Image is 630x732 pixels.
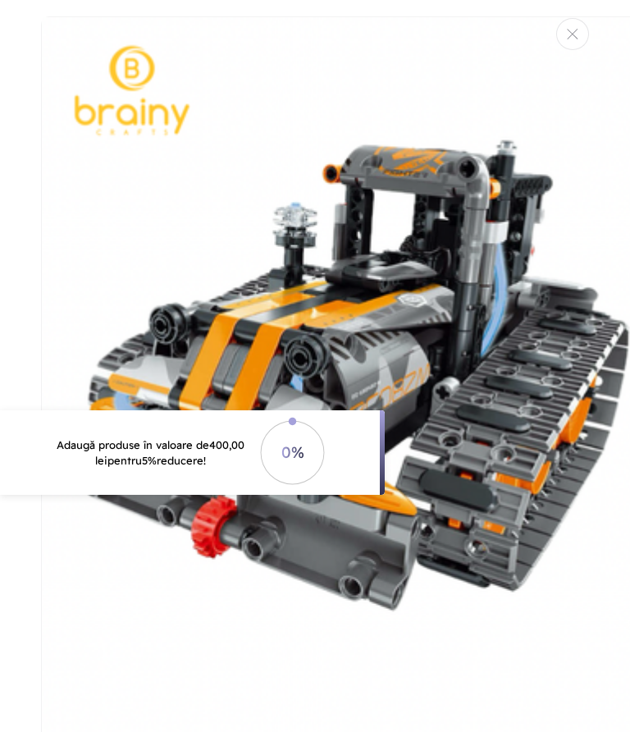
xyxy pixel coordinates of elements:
text: 0% [281,442,304,462]
button: Închideți [556,18,589,50]
span: 400,00 lei [95,438,244,466]
p: Adaugă produse în valoare de pentru reducere! [48,437,253,467]
span: 5% [142,454,157,467]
